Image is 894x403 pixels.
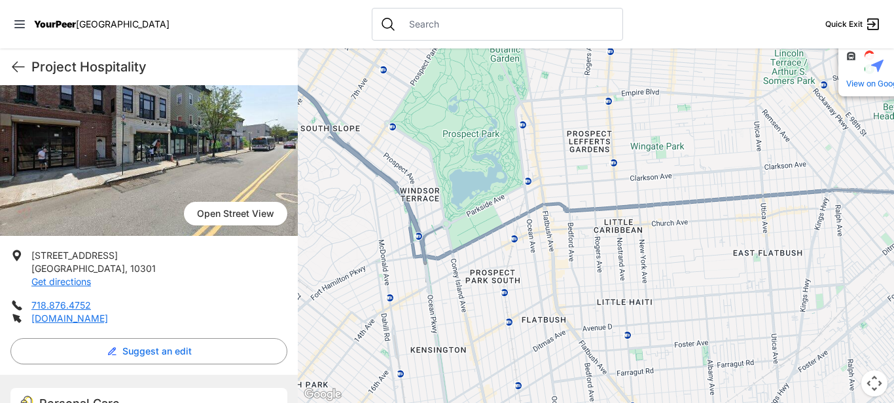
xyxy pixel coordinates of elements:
[31,313,108,324] a: [DOMAIN_NAME]
[125,263,128,274] span: ,
[130,263,156,274] span: 10301
[31,58,287,76] h1: Project Hospitality
[34,20,170,28] a: YourPeer[GEOGRAPHIC_DATA]
[865,50,874,60] img: 2 Line
[31,276,91,287] a: Get directions
[31,250,118,261] span: [STREET_ADDRESS]
[301,386,344,403] a: Open this area in Google Maps (opens a new window)
[76,18,170,29] span: [GEOGRAPHIC_DATA]
[865,64,874,74] img: 4 Line
[825,19,863,29] span: Quick Exit
[122,345,192,358] span: Suggest an edit
[401,18,615,31] input: Search
[31,263,125,274] span: [GEOGRAPHIC_DATA]
[825,16,881,32] a: Quick Exit
[184,202,287,225] span: Open Street View
[301,386,344,403] img: Google
[31,299,91,311] a: 718.876.4752
[846,51,856,61] img: Subway
[861,370,887,396] button: Map camera controls
[10,338,287,364] button: Suggest an edit
[34,18,76,29] span: YourPeer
